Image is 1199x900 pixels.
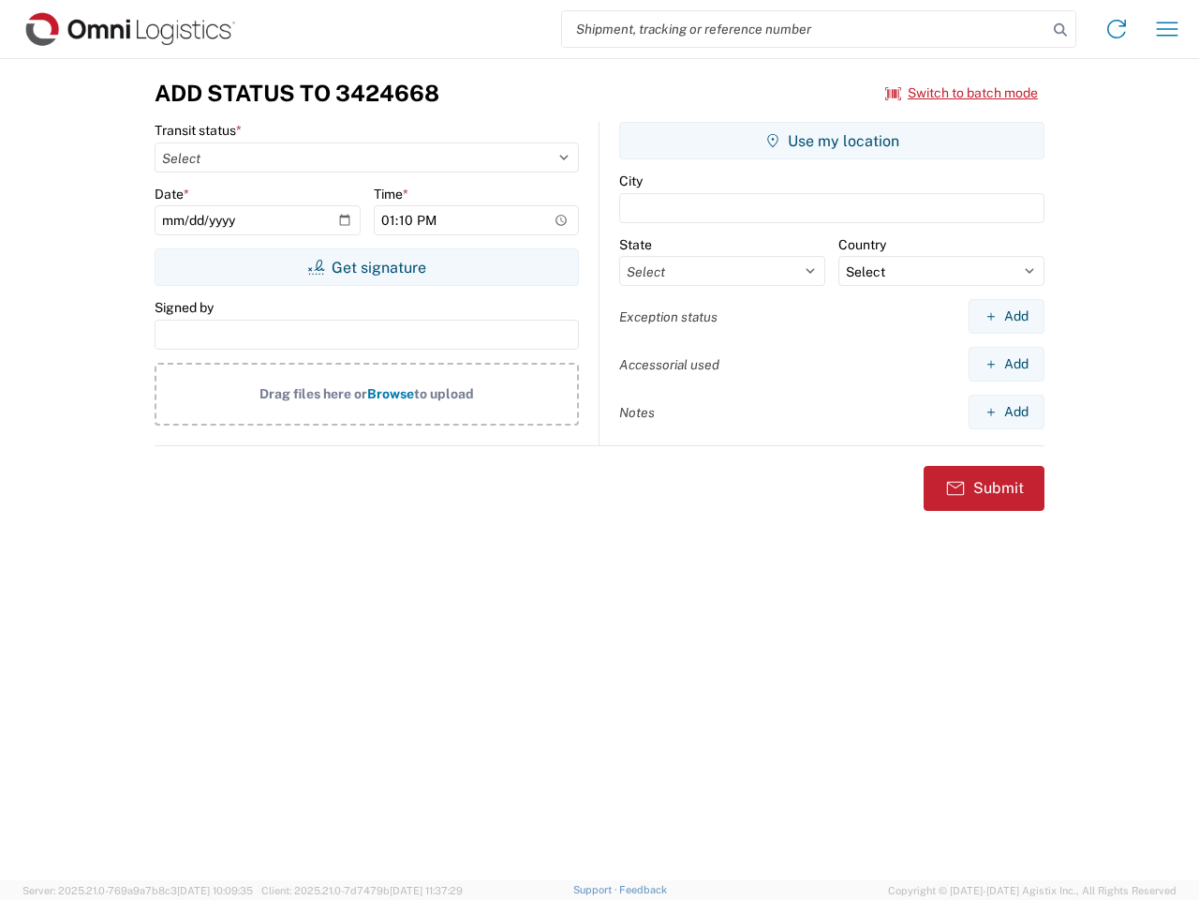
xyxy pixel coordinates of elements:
[573,884,620,895] a: Support
[969,299,1044,334] button: Add
[261,885,463,896] span: Client: 2025.21.0-7d7479b
[969,347,1044,382] button: Add
[619,172,643,189] label: City
[374,186,408,202] label: Time
[367,386,414,401] span: Browse
[619,122,1044,159] button: Use my location
[888,882,1177,899] span: Copyright © [DATE]-[DATE] Agistix Inc., All Rights Reserved
[619,884,667,895] a: Feedback
[414,386,474,401] span: to upload
[969,395,1044,429] button: Add
[155,80,439,107] h3: Add Status to 3424668
[885,78,1038,109] button: Switch to batch mode
[155,122,242,139] label: Transit status
[562,11,1047,47] input: Shipment, tracking or reference number
[619,356,719,373] label: Accessorial used
[155,186,189,202] label: Date
[259,386,367,401] span: Drag files here or
[155,248,579,286] button: Get signature
[155,299,214,316] label: Signed by
[924,466,1044,511] button: Submit
[619,404,655,421] label: Notes
[390,885,463,896] span: [DATE] 11:37:29
[177,885,253,896] span: [DATE] 10:09:35
[619,308,718,325] label: Exception status
[619,236,652,253] label: State
[22,885,253,896] span: Server: 2025.21.0-769a9a7b8c3
[838,236,886,253] label: Country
